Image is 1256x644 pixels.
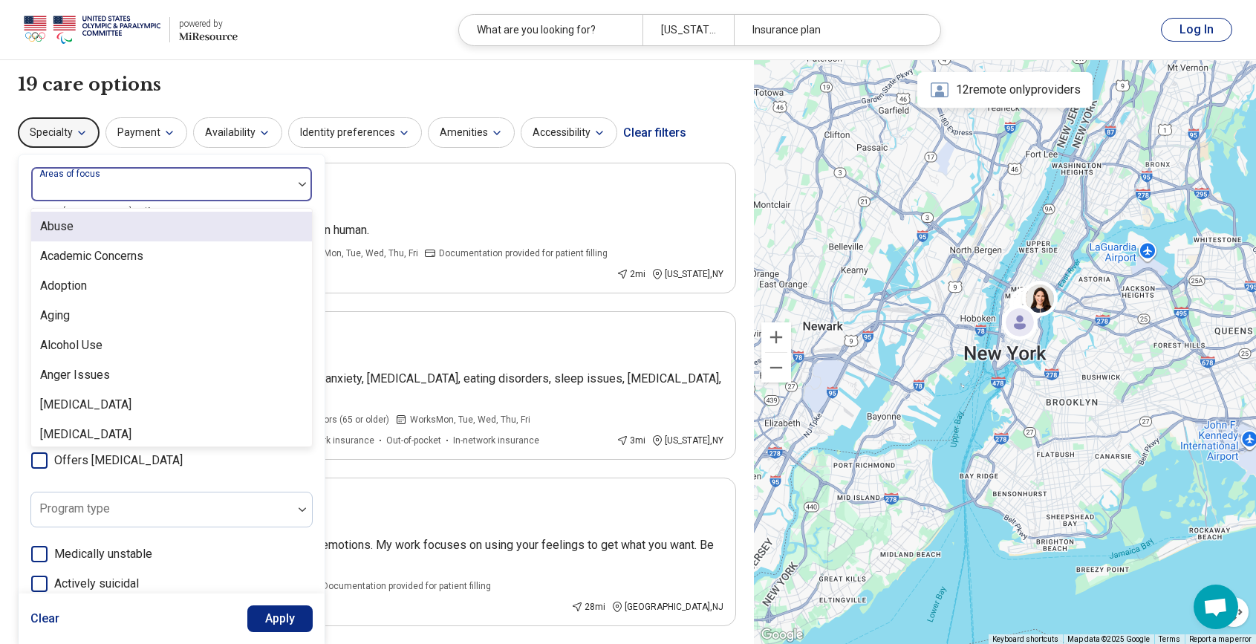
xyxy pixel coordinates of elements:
div: 3 mi [616,434,645,447]
div: 28 mi [571,600,605,614]
div: 12 remote only providers [917,72,1093,108]
div: Alcohol Use [40,336,103,354]
button: Apply [247,605,313,632]
div: Insurance plan [734,15,917,45]
div: Abuse [40,218,74,235]
label: Areas of focus [39,169,103,179]
span: In-network insurance [453,434,539,447]
div: powered by [179,17,238,30]
button: Availability [193,117,282,148]
h1: 19 care options [18,72,161,97]
div: 2 mi [616,267,645,281]
a: Terms (opens in new tab) [1159,635,1180,643]
label: Program type [39,501,110,515]
div: Academic Concerns [40,247,143,265]
div: [US_STATE] , NY [651,267,723,281]
button: Log In [1161,18,1232,42]
span: Works Mon, Tue, Wed, Thu, Fri [298,247,418,260]
span: Documentation provided for patient filling [322,579,491,593]
span: Actively suicidal [54,575,139,593]
button: Clear [30,605,60,632]
span: Anxiety, [MEDICAL_DATA], Self-Esteem, etc. [30,206,198,217]
button: Identity preferences [288,117,422,148]
div: Clear filters [623,115,686,151]
div: [US_STATE], [GEOGRAPHIC_DATA] [642,15,735,45]
div: Anger Issues [40,366,110,384]
button: Zoom in [761,322,791,352]
span: Medically unstable [54,545,152,563]
div: Adoption [40,277,87,295]
p: In life & sports, we get mixed messages about emotions. My work focuses on using your feelings to... [75,536,723,572]
p: Health & Sport [MEDICAL_DATA] specializing in anxiety, [MEDICAL_DATA], eating disorders, sleep is... [75,370,723,406]
button: Zoom out [761,353,791,383]
span: Works Mon, Tue, Wed, Thu, Fri [410,413,530,426]
span: Documentation provided for patient filling [439,247,608,260]
button: Accessibility [521,117,617,148]
a: USOPCpowered by [24,12,238,48]
button: Payment [105,117,187,148]
button: Specialty [18,117,100,148]
div: What are you looking for? [459,15,642,45]
div: [US_STATE] , NY [651,434,723,447]
span: Offers [MEDICAL_DATA] [54,452,183,469]
div: [GEOGRAPHIC_DATA] , NJ [611,600,723,614]
div: Aging [40,307,70,325]
span: Map data ©2025 Google [1067,635,1150,643]
img: USOPC [24,12,160,48]
span: Out-of-pocket [386,434,441,447]
button: Amenities [428,117,515,148]
p: I help re-humanize people made to feel less than human. [75,221,723,239]
a: Report a map error [1189,635,1252,643]
div: [MEDICAL_DATA] [40,396,131,414]
div: [MEDICAL_DATA] [40,426,131,443]
div: Open chat [1194,585,1238,629]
